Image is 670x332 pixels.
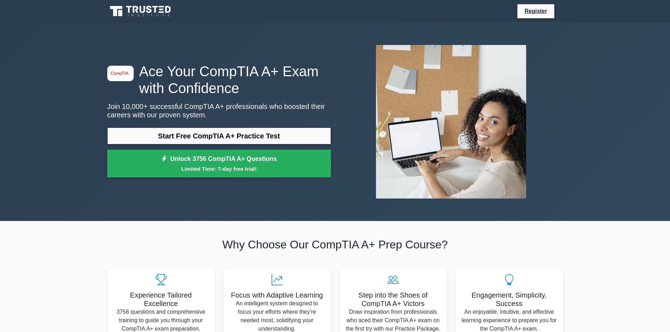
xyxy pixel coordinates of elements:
h1: Ace Your CompTIA A+ Exam with Confidence [107,63,331,97]
a: Register [520,7,551,15]
a: Unlock 3756 CompTIA A+ QuestionsLimited Time: 7-day free trial! [107,150,331,178]
small: Limited Time: 7-day free trial! [116,165,322,173]
p: Join 10,000+ successful CompTIA A+ professionals who boosted their careers with our proven system. [107,102,331,119]
h5: Engagement, Simplicity, Success [461,291,557,308]
a: Start Free CompTIA A+ Practice Test [107,128,331,144]
h2: Why Choose Our CompTIA A+ Prep Course? [107,238,563,251]
h5: Experience Tailored Excellence [113,291,209,308]
h5: Focus with Adaptive Learning [229,291,325,299]
h5: Step into the Shoes of CompTIA A+ Victors [345,291,441,308]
